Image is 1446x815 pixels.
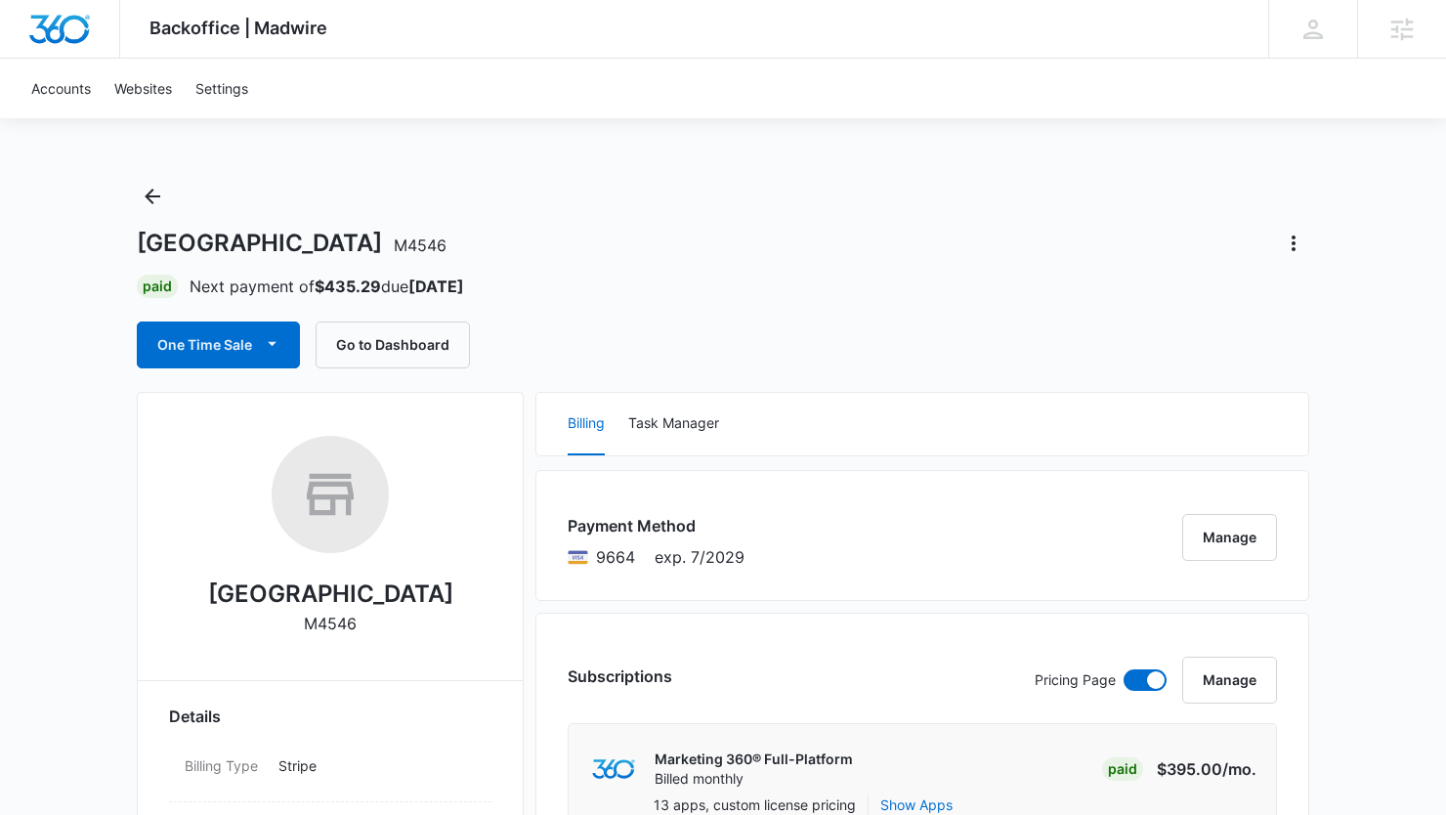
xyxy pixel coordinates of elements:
p: Marketing 360® Full-Platform [655,750,853,769]
span: Visa ending with [596,545,635,569]
strong: [DATE] [408,277,464,296]
h2: [GEOGRAPHIC_DATA] [208,577,453,612]
p: Stripe [278,755,476,776]
button: Manage [1182,657,1277,704]
a: Settings [184,59,260,118]
div: Paid [137,275,178,298]
p: Billed monthly [655,769,853,789]
p: Pricing Page [1035,669,1116,691]
button: Back [137,181,168,212]
span: Backoffice | Madwire [149,18,327,38]
strong: $435.29 [315,277,381,296]
img: marketing360Logo [592,759,634,780]
a: Accounts [20,59,103,118]
p: 13 apps, custom license pricing [654,794,856,815]
a: Websites [103,59,184,118]
span: Details [169,705,221,728]
p: Next payment of due [190,275,464,298]
div: Paid [1102,757,1143,781]
p: M4546 [304,612,357,635]
span: M4546 [394,236,447,255]
span: /mo. [1222,759,1256,779]
h1: [GEOGRAPHIC_DATA] [137,229,447,258]
button: One Time Sale [137,322,300,368]
button: Billing [568,393,605,455]
dt: Billing Type [185,755,263,776]
span: exp. 7/2029 [655,545,744,569]
button: Actions [1278,228,1309,259]
div: Billing TypeStripe [169,744,491,802]
h3: Subscriptions [568,665,672,688]
button: Show Apps [880,794,953,815]
p: $395.00 [1157,757,1256,781]
button: Manage [1182,514,1277,561]
button: Go to Dashboard [316,322,470,368]
h3: Payment Method [568,514,744,537]
button: Task Manager [628,393,719,455]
